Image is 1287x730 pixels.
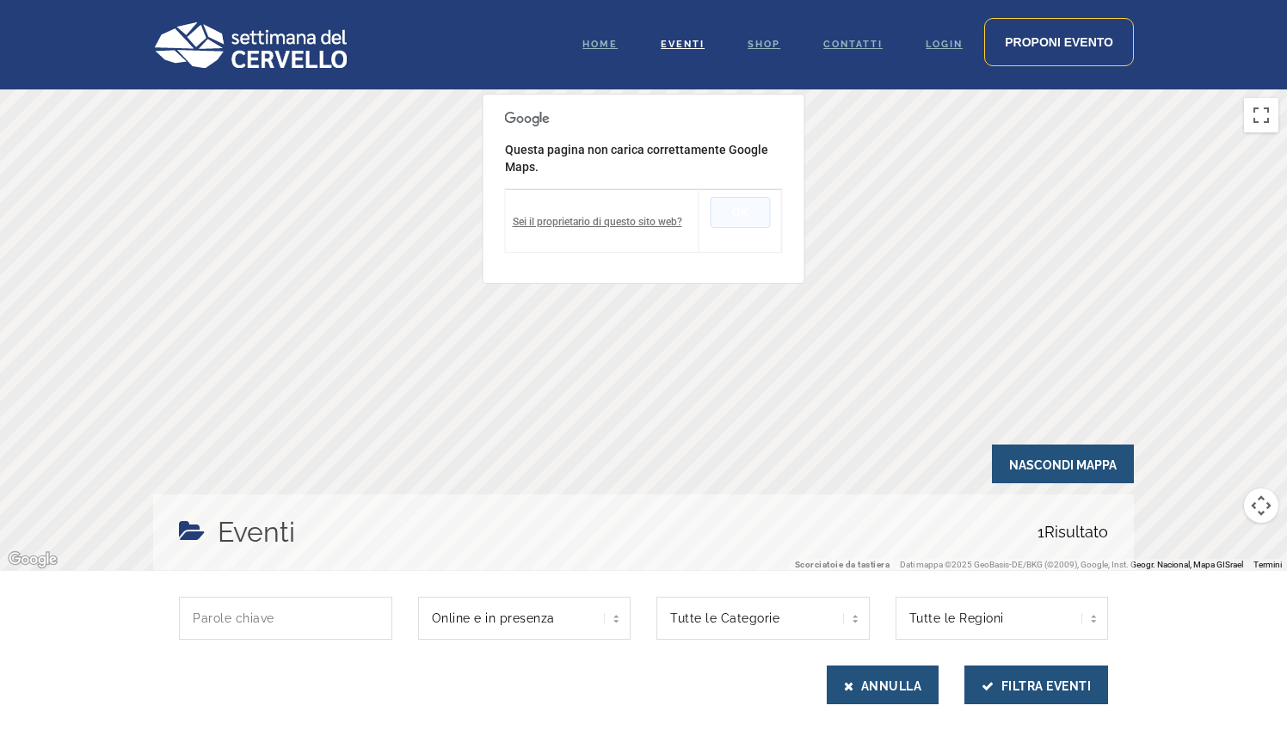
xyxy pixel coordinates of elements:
img: Logo [153,21,347,68]
a: Visualizza questa zona in Google Maps (in una nuova finestra) [4,549,61,571]
span: Shop [748,39,780,50]
span: 1 [1038,523,1044,541]
input: Parole chiave [179,597,392,640]
span: Risultato [1038,512,1108,553]
span: Eventi [661,39,705,50]
a: Sei il proprietario di questo sito web? [513,216,682,228]
h4: Eventi [218,512,295,553]
span: Contatti [823,39,883,50]
a: Termini (si apre in una nuova scheda) [1253,560,1282,569]
span: Nascondi Mappa [992,445,1134,483]
span: Questa pagina non carica correttamente Google Maps. [505,143,768,174]
button: Attiva/disattiva vista schermo intero [1244,98,1278,132]
button: Filtra Eventi [964,666,1108,704]
span: Home [582,39,618,50]
img: Google [4,549,61,571]
button: Controlli di visualizzazione della mappa [1244,488,1278,523]
span: Proponi evento [1005,35,1113,49]
button: Annulla [827,666,939,704]
a: Proponi evento [984,18,1134,66]
button: OK [711,197,771,228]
span: Login [926,39,963,50]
